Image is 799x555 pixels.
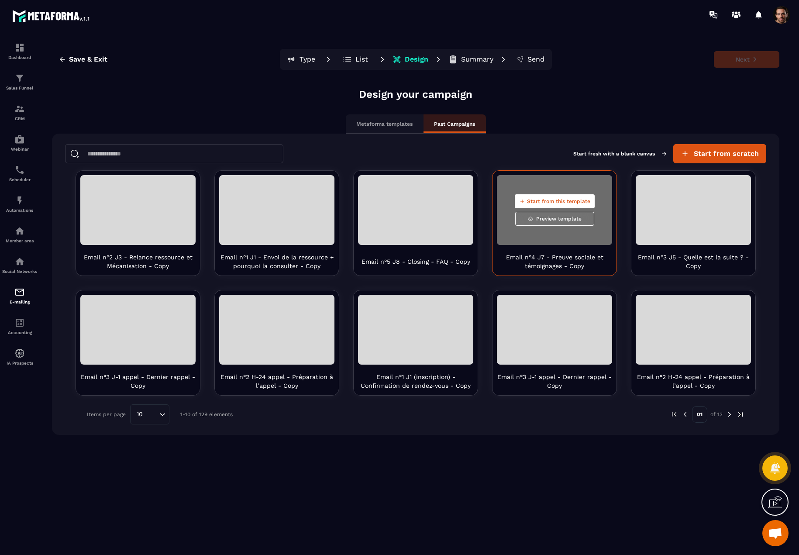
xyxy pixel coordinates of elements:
[673,144,766,163] button: Start from scratch
[14,317,25,328] img: accountant
[710,411,723,418] p: of 13
[14,287,25,297] img: email
[219,253,334,270] p: Email n°1 J1 - Envoi de la ressource + pourquoi la consulter - Copy
[497,253,612,270] p: Email n°4 J7 - Preuve sociale et témoignages - Copy
[762,520,789,546] a: Mở cuộc trò chuyện
[511,51,550,68] button: Send
[434,121,475,128] p: Past Campaigns
[2,208,37,213] p: Automations
[515,194,595,208] button: Start from this template
[405,55,428,64] p: Design
[726,410,734,418] img: next
[2,86,37,90] p: Sales Funnel
[2,250,37,280] a: social-networksocial-networkSocial Networks
[130,404,169,424] div: Search for option
[2,128,37,158] a: automationsautomationsWebinar
[515,212,594,226] button: Preview template
[358,372,473,390] p: Email n°1 J1 (inscription) - Confirmation de rendez-vous - Copy
[134,410,146,419] span: 10
[2,36,37,66] a: formationformationDashboard
[14,256,25,267] img: social-network
[636,372,751,390] p: Email n°2 H-24 appel - Préparation à l’appel - Copy
[219,372,334,390] p: Email n°2 H-24 appel - Préparation à l’appel - Copy
[636,253,751,270] p: Email n°3 J5 - Quelle est la suite ? - Copy
[692,406,707,423] p: 01
[14,195,25,206] img: automations
[14,348,25,359] img: automations
[69,55,107,64] span: Save & Exit
[536,215,582,222] span: Preview template
[362,257,470,266] p: Email n°5 J8 - Closing - FAQ - Copy
[2,311,37,341] a: accountantaccountantAccounting
[527,55,544,64] p: Send
[282,51,321,68] button: Type
[14,134,25,145] img: automations
[14,226,25,236] img: automations
[2,238,37,243] p: Member area
[2,300,37,304] p: E-mailing
[670,410,678,418] img: prev
[446,51,496,68] button: Summary
[336,51,375,68] button: List
[497,372,612,390] p: Email n°3 J-1 appel - Dernier rappel - Copy
[2,97,37,128] a: formationformationCRM
[694,149,759,158] span: Start from scratch
[359,87,472,101] p: Design your campaign
[2,147,37,152] p: Webinar
[355,55,368,64] p: List
[2,55,37,60] p: Dashboard
[146,410,157,419] input: Search for option
[14,103,25,114] img: formation
[2,361,37,365] p: IA Prospects
[2,280,37,311] a: emailemailE-mailing
[300,55,315,64] p: Type
[14,42,25,53] img: formation
[2,269,37,274] p: Social Networks
[681,410,689,418] img: prev
[2,177,37,182] p: Scheduler
[52,52,114,67] button: Save & Exit
[2,330,37,335] p: Accounting
[2,189,37,219] a: automationsautomationsAutomations
[390,51,431,68] button: Design
[14,165,25,175] img: scheduler
[356,121,413,128] p: Metaforma templates
[737,410,744,418] img: next
[14,73,25,83] img: formation
[527,198,590,205] span: Start from this template
[180,411,233,417] p: 1-10 of 129 elements
[12,8,91,24] img: logo
[461,55,493,64] p: Summary
[2,219,37,250] a: automationsautomationsMember area
[80,253,196,270] p: Email n°2 J3 - Relance ressource et Mécanisation - Copy
[87,411,126,417] p: Items per page
[2,116,37,121] p: CRM
[2,66,37,97] a: formationformationSales Funnel
[2,158,37,189] a: schedulerschedulerScheduler
[80,372,196,390] p: Email n°3 J-1 appel - Dernier rappel - Copy
[573,151,666,157] p: Start fresh with a blank canvas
